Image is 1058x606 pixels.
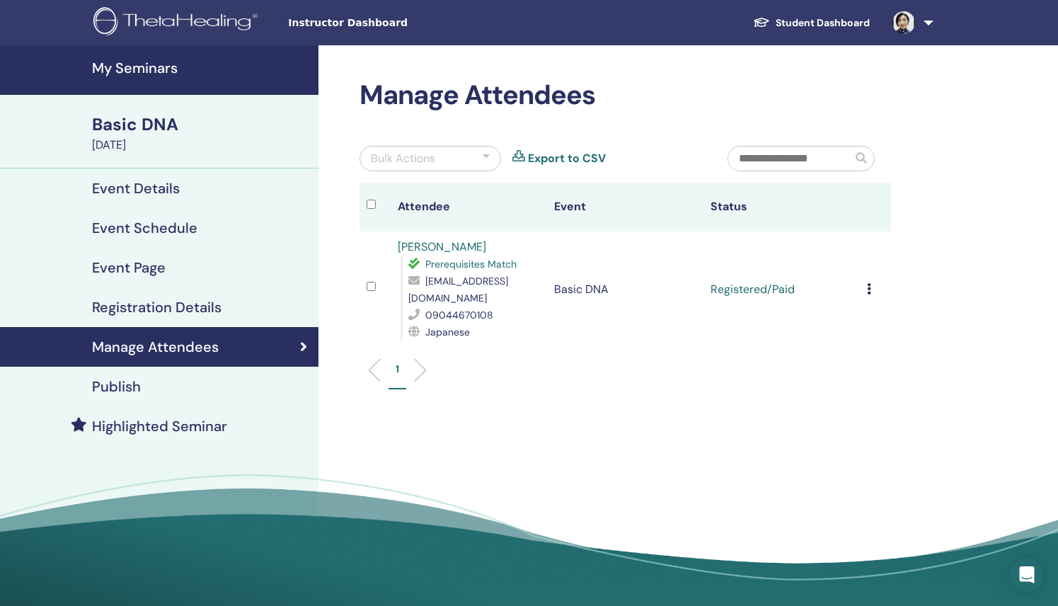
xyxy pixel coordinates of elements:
[703,183,860,231] th: Status
[528,150,606,167] a: Export to CSV
[92,59,310,76] h4: My Seminars
[425,309,493,321] span: 09044670108
[92,137,310,154] div: [DATE]
[92,113,310,137] div: Basic DNA
[92,219,197,236] h4: Event Schedule
[371,150,435,167] div: Bulk Actions
[892,11,915,34] img: default.jpg
[425,258,517,270] span: Prerequisites Match
[92,338,219,355] h4: Manage Attendees
[396,362,399,377] p: 1
[92,180,180,197] h4: Event Details
[84,113,318,154] a: Basic DNA[DATE]
[398,239,486,254] a: [PERSON_NAME]
[92,299,222,316] h4: Registration Details
[92,259,166,276] h4: Event Page
[753,16,770,28] img: graduation-cap-white.svg
[547,231,703,348] td: Basic DNA
[425,326,470,338] span: Japanese
[391,183,547,231] th: Attendee
[360,79,891,112] h2: Manage Attendees
[1010,558,1044,592] div: Open Intercom Messenger
[742,10,881,36] a: Student Dashboard
[408,275,508,304] span: [EMAIL_ADDRESS][DOMAIN_NAME]
[92,378,141,395] h4: Publish
[547,183,703,231] th: Event
[288,16,500,30] span: Instructor Dashboard
[92,418,227,435] h4: Highlighted Seminar
[93,7,263,39] img: logo.png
